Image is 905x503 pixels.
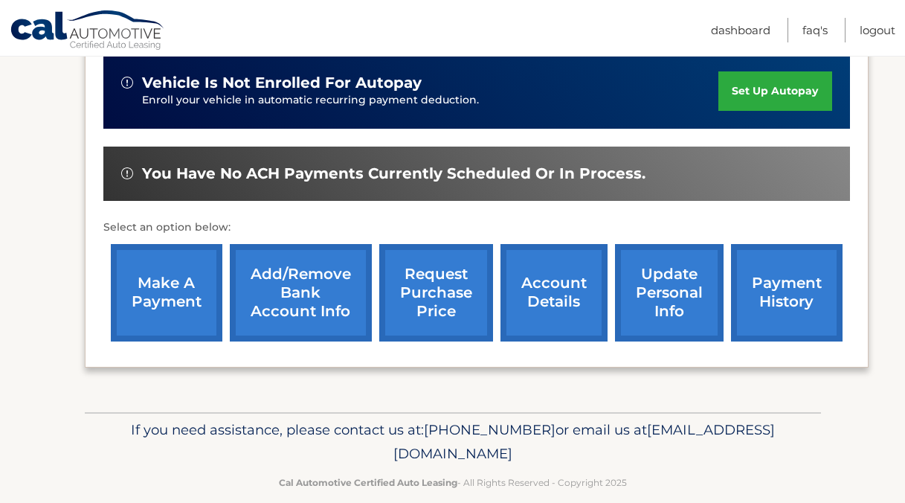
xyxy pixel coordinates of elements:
[94,418,811,466] p: If you need assistance, please contact us at: or email us at
[142,164,645,183] span: You have no ACH payments currently scheduled or in process.
[230,244,372,342] a: Add/Remove bank account info
[860,18,895,42] a: Logout
[121,167,133,179] img: alert-white.svg
[711,18,770,42] a: Dashboard
[424,421,555,438] span: [PHONE_NUMBER]
[10,10,166,53] a: Cal Automotive
[142,92,719,109] p: Enroll your vehicle in automatic recurring payment deduction.
[142,74,422,92] span: vehicle is not enrolled for autopay
[731,244,843,342] a: payment history
[500,244,608,342] a: account details
[103,219,850,237] p: Select an option below:
[615,244,724,342] a: update personal info
[111,244,222,342] a: make a payment
[279,477,457,488] strong: Cal Automotive Certified Auto Leasing
[718,71,831,111] a: set up autopay
[94,475,811,490] p: - All Rights Reserved - Copyright 2025
[121,77,133,89] img: alert-white.svg
[802,18,828,42] a: FAQ's
[379,244,493,342] a: request purchase price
